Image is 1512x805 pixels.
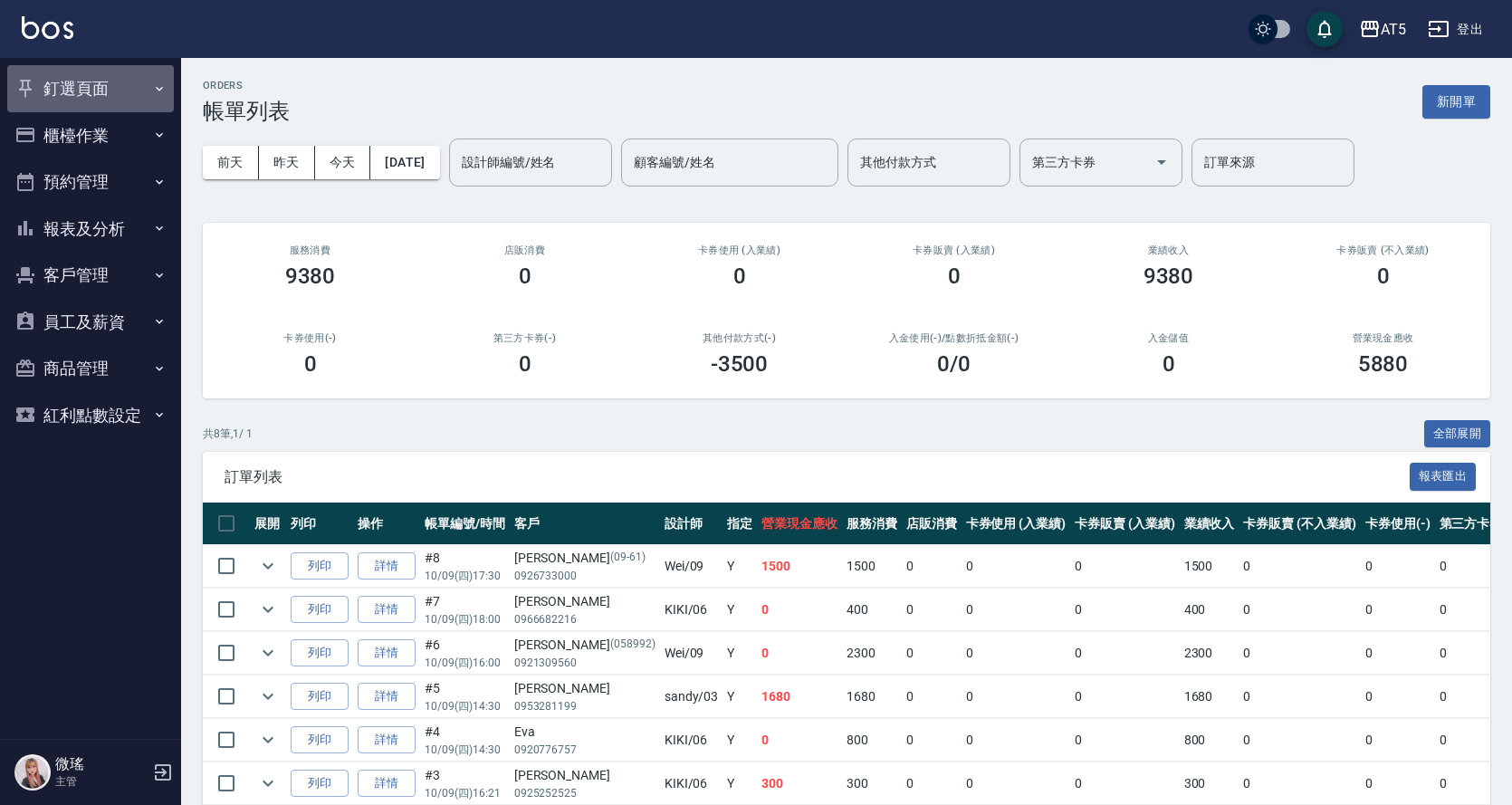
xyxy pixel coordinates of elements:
[842,719,902,762] td: 800
[842,762,902,805] td: 300
[1144,264,1194,289] h3: 9380
[203,426,253,442] p: 共 8 筆, 1 / 1
[723,762,757,805] td: Y
[514,723,656,742] div: Eva
[723,676,757,718] td: Y
[1239,589,1360,631] td: 0
[7,206,174,253] button: 報表及分析
[358,770,416,798] a: 詳情
[902,762,962,805] td: 0
[1180,676,1239,718] td: 1680
[291,596,349,624] button: 列印
[1358,351,1409,377] h3: 5880
[7,158,174,206] button: 預約管理
[723,632,757,675] td: Y
[514,611,656,628] p: 0966682216
[291,683,349,711] button: 列印
[7,392,174,439] button: 紅利點數設定
[1239,719,1360,762] td: 0
[1180,632,1239,675] td: 2300
[868,244,1039,256] h2: 卡券販賣 (入業績)
[1239,632,1360,675] td: 0
[1147,148,1176,177] button: Open
[1361,545,1435,588] td: 0
[225,468,1410,486] span: 訂單列表
[514,679,656,698] div: [PERSON_NAME]
[358,726,416,754] a: 詳情
[304,351,317,377] h3: 0
[902,545,962,588] td: 0
[757,503,842,545] th: 營業現金應收
[1070,503,1180,545] th: 卡券販賣 (入業績)
[1377,264,1390,289] h3: 0
[254,683,282,710] button: expand row
[1361,503,1435,545] th: 卡券使用(-)
[315,146,371,179] button: 今天
[1361,632,1435,675] td: 0
[225,332,396,344] h2: 卡券使用(-)
[757,676,842,718] td: 1680
[1239,545,1360,588] td: 0
[902,503,962,545] th: 店販消費
[610,549,646,568] p: (09-61)
[439,244,610,256] h2: 店販消費
[420,632,510,675] td: #6
[22,16,73,39] img: Logo
[14,754,51,791] img: Person
[420,545,510,588] td: #8
[868,332,1039,344] h2: 入金使用(-) /點數折抵金額(-)
[514,568,656,584] p: 0926733000
[723,545,757,588] td: Y
[1083,332,1254,344] h2: 入金儲值
[654,332,825,344] h2: 其他付款方式(-)
[425,742,505,758] p: 10/09 (四) 14:30
[286,503,353,545] th: 列印
[1239,762,1360,805] td: 0
[203,80,290,91] h2: ORDERS
[1352,11,1413,48] button: AT5
[514,549,656,568] div: [PERSON_NAME]
[420,762,510,805] td: #3
[757,589,842,631] td: 0
[358,596,416,624] a: 詳情
[1410,463,1477,491] button: 報表匯出
[842,545,902,588] td: 1500
[902,589,962,631] td: 0
[514,785,656,801] p: 0925252525
[254,639,282,666] button: expand row
[358,552,416,580] a: 詳情
[842,503,902,545] th: 服務消費
[654,244,825,256] h2: 卡券使用 (入業績)
[7,345,174,392] button: 商品管理
[1422,92,1490,110] a: 新開單
[723,503,757,545] th: 指定
[7,112,174,159] button: 櫃檯作業
[660,762,723,805] td: KIKI /06
[902,719,962,762] td: 0
[254,726,282,753] button: expand row
[291,552,349,580] button: 列印
[514,636,656,655] div: [PERSON_NAME]
[660,676,723,718] td: sandy /03
[1070,589,1180,631] td: 0
[425,611,505,628] p: 10/09 (四) 18:00
[1070,719,1180,762] td: 0
[1180,503,1239,545] th: 業績收入
[514,592,656,611] div: [PERSON_NAME]
[425,785,505,801] p: 10/09 (四) 16:21
[1361,676,1435,718] td: 0
[962,632,1071,675] td: 0
[711,351,769,377] h3: -3500
[757,632,842,675] td: 0
[902,632,962,675] td: 0
[7,299,174,346] button: 員工及薪資
[439,332,610,344] h2: 第三方卡券(-)
[1083,244,1254,256] h2: 業績收入
[7,252,174,299] button: 客戶管理
[1297,332,1469,344] h2: 營業現金應收
[962,503,1071,545] th: 卡券使用 (入業績)
[285,264,336,289] h3: 9380
[757,762,842,805] td: 300
[259,146,315,179] button: 昨天
[962,762,1071,805] td: 0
